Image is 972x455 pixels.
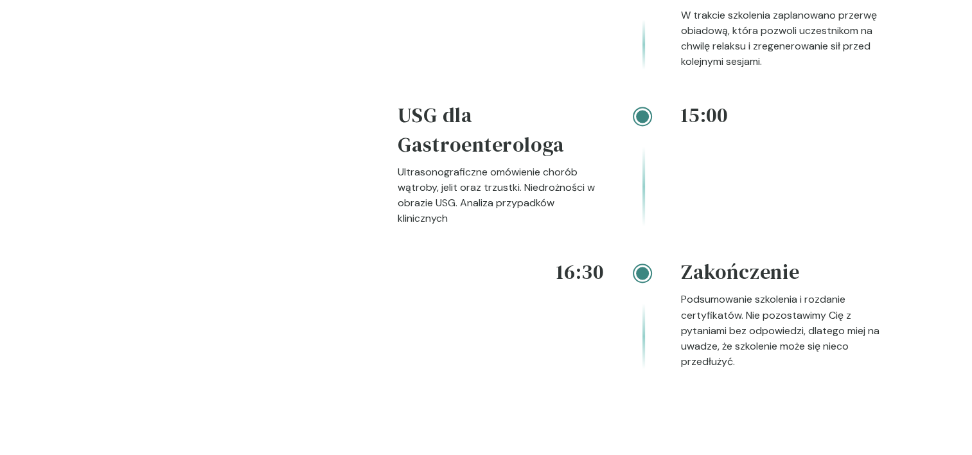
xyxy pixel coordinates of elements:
[681,100,887,130] h4: 15:00
[681,8,887,69] p: W trakcie szkolenia zaplanowano przerwę obiadową, która pozwoli uczestnikom na chwilę relaksu i z...
[398,257,604,287] h4: 16:30
[681,292,887,369] p: Podsumowanie szkolenia i rozdanie certyfikatów. Nie pozostawimy Cię z pytaniami bez odpowiedzi, d...
[681,257,887,292] h4: Zakończenie
[398,165,604,226] p: Ultrasonograficzne omówienie chorób wątroby, jelit oraz trzustki. Niedrożności w obrazie USG. Ana...
[398,100,604,165] h4: USG dla Gastroenterologa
